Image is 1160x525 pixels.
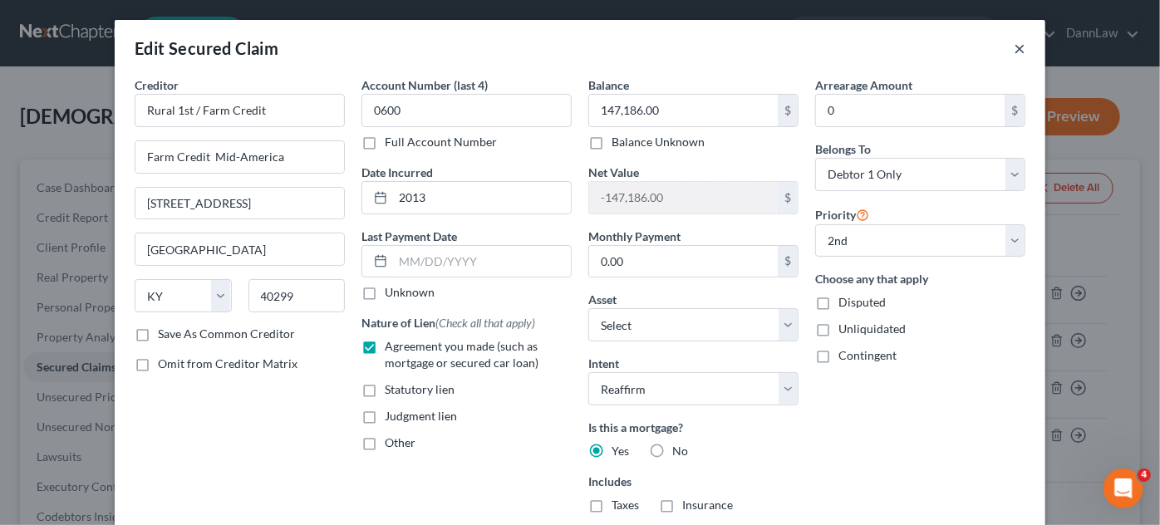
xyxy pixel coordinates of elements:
span: Judgment lien [385,409,457,423]
div: $ [1005,95,1025,126]
span: Other [385,435,415,449]
input: 0.00 [589,246,778,277]
label: Net Value [588,164,639,181]
span: Taxes [612,498,639,512]
span: Asset [588,292,617,307]
label: Nature of Lien [361,314,535,331]
span: Insurance [682,498,733,512]
input: Enter zip... [248,279,346,312]
label: Is this a mortgage? [588,419,799,436]
span: Statutory lien [385,382,455,396]
span: 4 [1138,469,1151,482]
label: Date Incurred [361,164,433,181]
span: Contingent [838,348,897,362]
input: XXXX [361,94,572,127]
label: Monthly Payment [588,228,681,245]
span: (Check all that apply) [435,316,535,330]
label: Full Account Number [385,134,497,150]
input: 0.00 [589,182,778,213]
input: 0.00 [816,95,1005,126]
span: Unliquidated [838,321,906,336]
label: Includes [588,473,799,490]
input: Apt, Suite, etc... [135,188,344,219]
label: Balance [588,76,629,94]
span: Belongs To [815,142,871,156]
div: Edit Secured Claim [135,37,278,60]
label: Choose any that apply [815,270,1025,287]
span: Omit from Creditor Matrix [158,356,297,370]
span: Disputed [838,295,886,309]
div: $ [778,95,798,126]
span: Yes [612,444,629,458]
span: No [672,444,688,458]
div: $ [778,182,798,213]
input: MM/DD/YYYY [393,182,571,213]
button: × [1014,38,1025,58]
label: Save As Common Creditor [158,326,295,342]
input: MM/DD/YYYY [393,246,571,277]
label: Account Number (last 4) [361,76,488,94]
label: Balance Unknown [612,134,705,150]
label: Intent [588,355,619,372]
div: $ [778,246,798,277]
label: Arrearage Amount [815,76,912,94]
span: Creditor [135,78,179,92]
label: Priority [815,204,869,224]
input: Search creditor by name... [135,94,345,127]
input: 0.00 [589,95,778,126]
iframe: Intercom live chat [1103,469,1143,508]
label: Unknown [385,284,435,301]
span: Agreement you made (such as mortgage or secured car loan) [385,339,538,370]
input: Enter address... [135,141,344,173]
input: Enter city... [135,233,344,265]
label: Last Payment Date [361,228,457,245]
